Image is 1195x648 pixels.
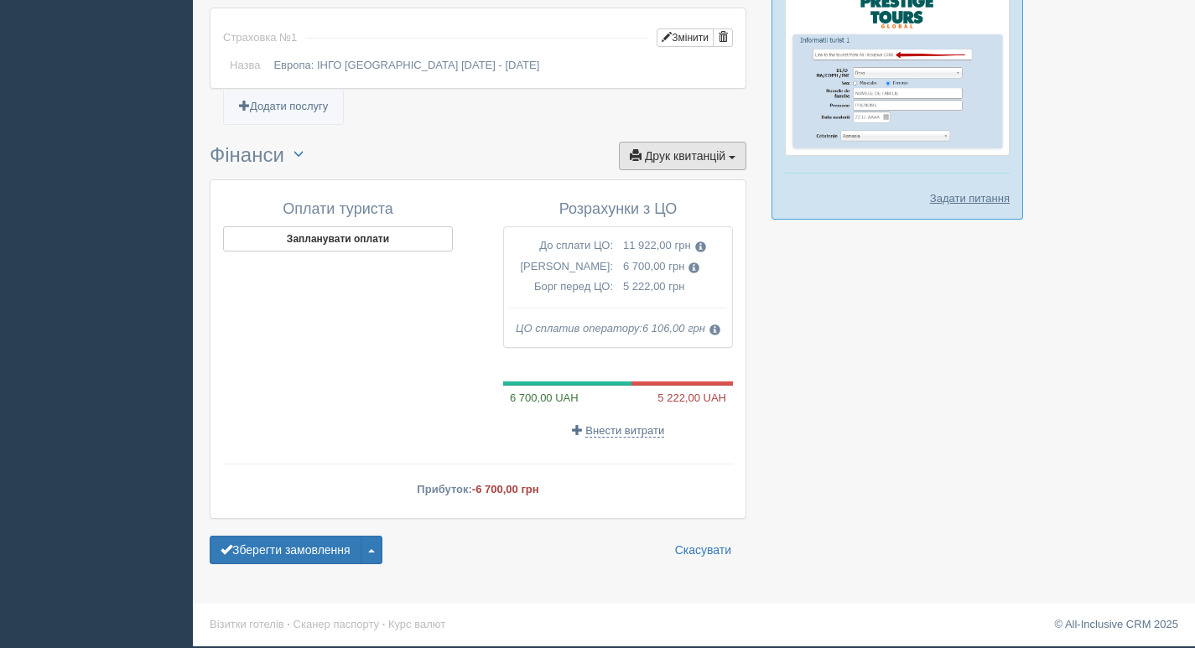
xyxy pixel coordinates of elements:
a: Скасувати [664,536,742,564]
td: 5 222,00 грн [618,277,732,298]
a: Сканер паспорту [294,618,379,630]
a: Внести витрати [572,424,665,437]
td: [PERSON_NAME]: [504,257,618,277]
td: 6 700,00 грн [618,257,732,277]
span: · [382,618,386,630]
span: 6 700,00 UAH [503,391,579,404]
button: Змінити [657,29,714,47]
span: 1 [291,31,297,44]
td: Борг перед ЦО: [504,277,618,298]
td: 11 922,00 грн [618,236,732,257]
span: 6 106,00 грн [642,322,720,334]
a: Додати послугу [224,90,343,124]
td: ЦО сплатив оператору: [504,319,732,340]
td: Страховка № [223,21,297,55]
td: Назва [223,55,267,76]
td: До сплати ЦО: [504,236,618,257]
p: Прибуток: [223,481,733,497]
button: Друк квитанцій [619,142,746,170]
a: Курс валют [388,618,445,630]
h4: Оплати туриста [223,201,453,218]
button: Зберегти замовлення [210,536,361,564]
span: 5 222,00 UAH [657,390,733,406]
h4: Розрахунки з ЦО [503,201,733,218]
a: Задати питання [930,190,1010,206]
span: Внести витрати [585,424,664,438]
td: Европа: ІНГО [GEOGRAPHIC_DATA] [DATE] - [DATE] [267,55,733,76]
button: Запланувати оплати [223,226,453,251]
span: -6 700,00 грн [472,483,539,495]
a: Візитки готелів [210,618,284,630]
span: · [287,618,290,630]
span: Друк квитанцій [645,149,725,163]
h3: Фінанси [210,142,746,171]
a: © All-Inclusive CRM 2025 [1054,618,1178,630]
